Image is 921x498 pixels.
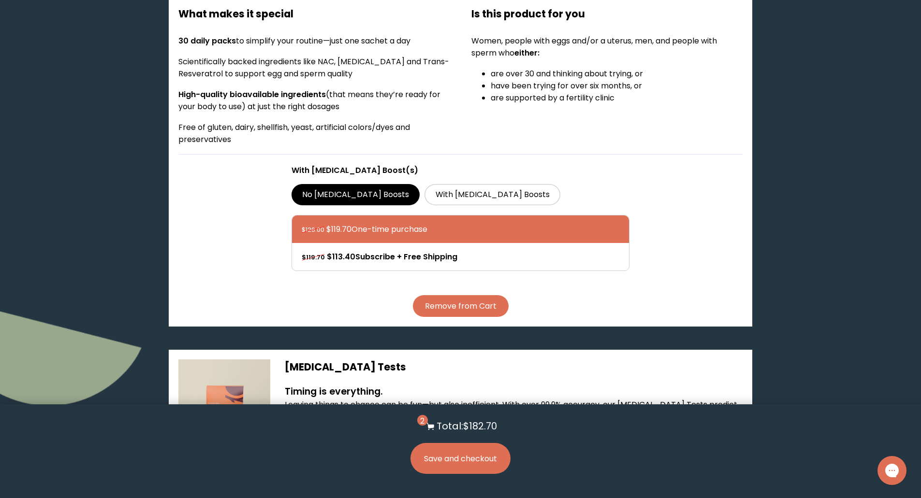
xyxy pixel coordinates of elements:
li: have been trying for over six months, or [491,80,743,92]
li: are supported by a fertility clinic [491,92,743,104]
p: Total: $182.70 [437,419,497,433]
strong: 30 daily packs [178,35,236,46]
p: Free of gluten, dairy, shellfish, yeast, artificial colors/dyes and preservatives [178,121,450,145]
iframe: Gorgias live chat messenger [873,453,911,488]
label: No [MEDICAL_DATA] Boosts [292,184,420,205]
p: Leaving things to chance can be fun—but also inefficient. With over 99.9% accuracy, our [MEDICAL_... [285,398,742,435]
span: [MEDICAL_DATA] Tests [285,360,406,374]
button: Remove from Cart [413,295,509,317]
p: Women, people with eggs and/or a uterus, men, and people with sperm who [471,35,743,59]
strong: Timing is everything. [285,385,383,398]
p: Scientifically backed ingredients like NAC, [MEDICAL_DATA] and Trans-Resveratrol to support egg a... [178,56,450,80]
p: to simplify your routine—just one sachet a day [178,35,450,47]
img: thumbnail image [178,359,270,451]
p: (that means they’re ready for your body to use) at just the right dosages [178,88,450,113]
li: are over 30 and thinking about trying, or [491,68,743,80]
span: 2 [417,415,428,426]
label: With [MEDICAL_DATA] Boosts [424,184,560,205]
p: With [MEDICAL_DATA] Boost(s) [292,164,630,176]
strong: either: [514,47,540,58]
button: Save and checkout [410,443,511,474]
strong: High-quality bioavailable ingredients [178,89,326,100]
h4: Is this product for you [471,6,743,21]
h4: What makes it special [178,6,450,21]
